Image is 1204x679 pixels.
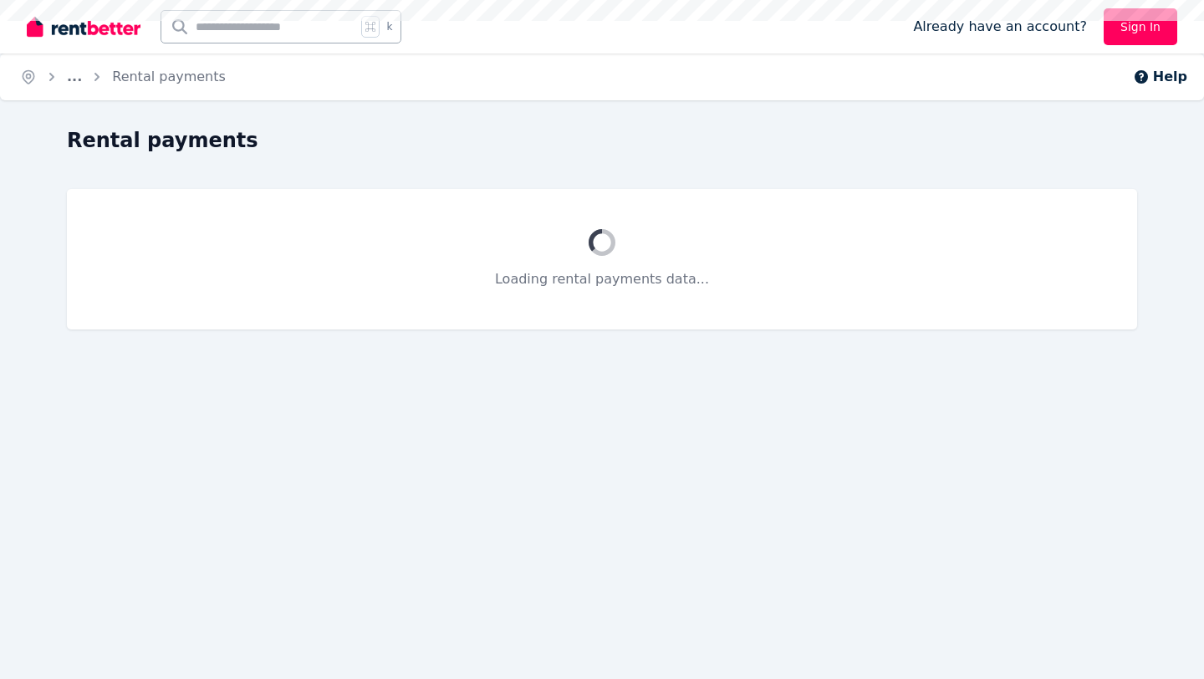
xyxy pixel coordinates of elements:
[107,269,1097,289] p: Loading rental payments data...
[1104,8,1177,45] a: Sign In
[27,14,140,39] img: RentBetter
[112,69,226,84] a: Rental payments
[67,69,82,84] a: ...
[913,17,1087,37] span: Already have an account?
[67,127,258,154] h1: Rental payments
[386,20,392,33] span: k
[1133,67,1187,87] button: Help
